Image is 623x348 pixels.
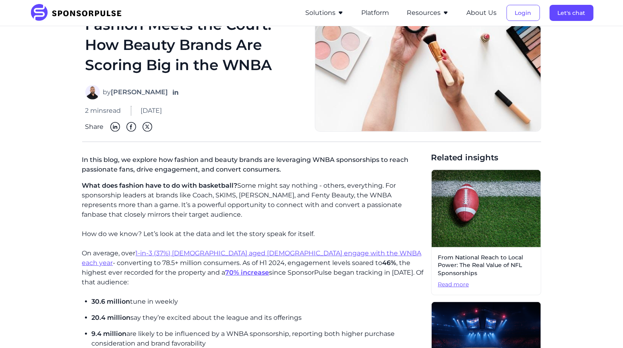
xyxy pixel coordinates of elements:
[111,88,168,96] strong: [PERSON_NAME]
[583,309,623,348] iframe: Chat Widget
[92,298,130,305] span: 30.6 million
[362,9,389,17] a: Platform
[30,4,128,22] img: SponsorPulse
[82,229,425,239] p: How do we know? Let’s look at the data and let the story speak for itself.
[226,269,269,276] a: 70% increase
[92,313,425,323] p: say they’re excited about the league and its offerings
[362,8,389,18] button: Platform
[92,314,131,321] span: 20.4 million
[110,122,120,132] img: Linkedin
[432,170,541,247] img: Getty Images courtesy of Unsplash
[143,122,152,132] img: Twitter
[82,181,425,220] p: Some might say nothing - others, everything. For sponsorship leaders at brands like Coach, SKIMS,...
[467,8,497,18] button: About Us
[85,85,100,99] img: Eddy Sidani
[172,88,180,96] a: Follow on LinkedIn
[438,281,534,289] span: Read more
[431,170,541,295] a: From National Reach to Local Power: The Real Value of NFL SponsorshipsRead more
[126,122,136,132] img: Facebook
[306,8,344,18] button: Solutions
[85,122,104,132] span: Share
[141,106,162,116] span: [DATE]
[407,8,449,18] button: Resources
[103,87,168,97] span: by
[82,249,422,267] a: 1-in-3 (37%) [DEMOGRAPHIC_DATA] aged [DEMOGRAPHIC_DATA] engage with the WNBA each year
[85,106,121,116] span: 2 mins read
[550,9,594,17] a: Let's chat
[92,330,127,338] span: 9.4 million
[85,14,305,75] h1: Fashion Meets the Court: How Beauty Brands Are Scoring Big in the WNBA
[438,254,534,278] span: From National Reach to Local Power: The Real Value of NFL Sponsorships
[82,249,425,287] p: On average, over - converting to 78.5+ million consumers. As of H1 2024, engagement levels soared...
[431,152,541,163] span: Related insights
[507,9,540,17] a: Login
[92,297,425,307] p: tune in weekly
[383,259,397,267] span: 46%
[82,182,238,189] span: What does fashion have to do with basketball?
[467,9,497,17] a: About Us
[507,5,540,21] button: Login
[82,152,425,181] p: In this blog, we explore how fashion and beauty brands are leveraging WNBA sponsorships to reach ...
[550,5,594,21] button: Let's chat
